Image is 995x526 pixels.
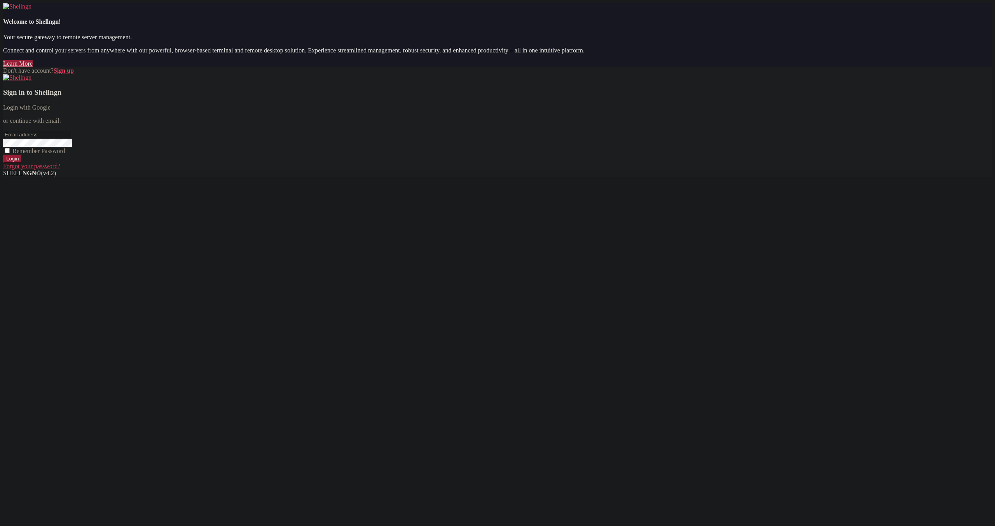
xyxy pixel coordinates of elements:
span: SHELL © [3,170,56,176]
span: 4.2.0 [41,170,56,176]
a: Forgot your password? [3,163,60,169]
h3: Sign in to Shellngn [3,88,992,97]
a: Learn More [3,60,33,67]
p: or continue with email: [3,117,992,124]
div: Don't have account? [3,67,992,74]
p: Connect and control your servers from anywhere with our powerful, browser-based terminal and remo... [3,47,992,54]
b: NGN [23,170,37,176]
input: Email address [3,131,72,139]
img: Shellngn [3,3,31,10]
input: Login [3,155,22,163]
a: Sign up [54,67,74,74]
img: Shellngn [3,74,31,81]
p: Your secure gateway to remote server management. [3,34,992,41]
h4: Welcome to Shellngn! [3,18,992,25]
a: Login with Google [3,104,51,111]
input: Remember Password [5,148,10,153]
span: Remember Password [12,148,65,154]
